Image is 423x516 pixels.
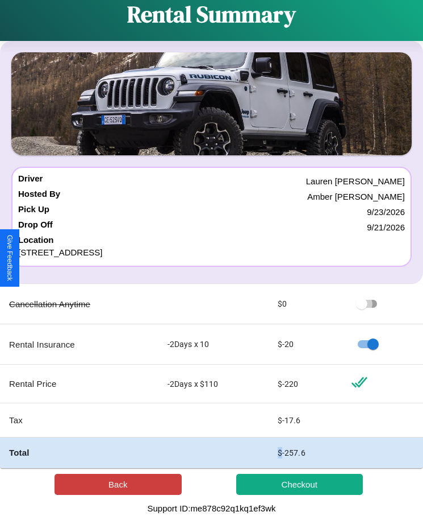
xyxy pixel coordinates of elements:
[158,365,269,403] td: -2 Days x $ 110
[158,324,269,365] td: -2 Days x 10
[306,174,405,189] p: Lauren [PERSON_NAME]
[55,474,182,495] button: Back
[269,403,342,437] td: $ -17.6
[307,189,405,204] p: Amber [PERSON_NAME]
[269,365,342,403] td: $ -220
[9,447,149,459] h4: Total
[269,324,342,365] td: $ -20
[18,204,49,220] h4: Pick Up
[148,501,276,516] p: Support ID: me878c92q1kq1ef3wk
[18,174,43,189] h4: Driver
[9,412,149,428] p: Tax
[9,296,149,312] p: Cancellation Anytime
[9,376,149,391] p: Rental Price
[18,245,405,260] p: [STREET_ADDRESS]
[18,235,405,245] h4: Location
[367,204,405,220] p: 9 / 23 / 2026
[18,189,60,204] h4: Hosted By
[18,220,53,235] h4: Drop Off
[9,337,149,352] p: Rental Insurance
[269,284,342,324] td: $ 0
[269,437,342,468] td: $ -257.6
[236,474,363,495] button: Checkout
[367,220,405,235] p: 9 / 21 / 2026
[6,235,14,281] div: Give Feedback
